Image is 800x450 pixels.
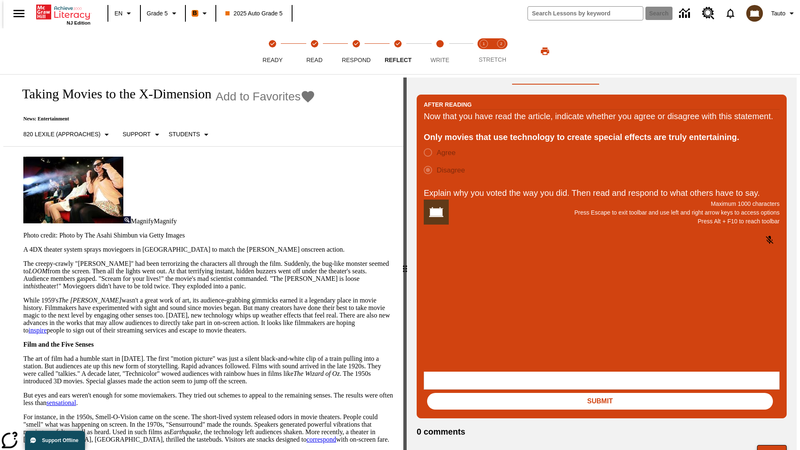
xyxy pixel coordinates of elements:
[760,230,780,250] button: Click to activate and allow voice recognition
[424,144,472,179] div: poll
[23,297,393,334] p: While 1959's wasn't a great work of art, its audience-grabbing gimmicks earned it a legendary pla...
[20,127,115,142] button: Select Lexile, 820 Lexile (Approaches)
[28,267,47,275] em: LOOM
[424,200,449,225] img: avatar image
[47,399,76,406] a: sensational
[216,90,301,103] span: Add to Favorites
[746,5,763,22] img: avatar image
[23,232,393,239] p: Photo credit: Photo by The Asahi Shimbun via Getty Images
[424,130,780,144] div: Only movies that use technology to create special effects are truly entertaining.
[23,260,393,290] p: The creepy-crawly "[PERSON_NAME]" had been terrorizing the characters all through the film. Sudde...
[248,28,297,74] button: Ready(Step completed) step 1 of 5
[437,147,455,158] span: Agree
[332,28,380,74] button: Respond(Step completed) step 3 of 5
[25,431,85,450] button: Support Offline
[500,42,502,46] text: 2
[417,427,787,437] h2: 0 comments
[416,28,464,74] button: Write step 5 of 5
[528,7,643,20] input: search field
[306,57,322,63] span: Read
[147,9,168,18] span: Grade 5
[290,28,338,74] button: Read(Step completed) step 2 of 5
[122,130,150,139] p: Support
[123,216,131,223] img: Magnify
[225,9,283,18] span: 2025 Auto Grade 5
[424,200,780,208] p: Maximum 1000 characters
[131,217,154,225] span: Magnify
[407,77,797,450] div: activity
[23,413,393,443] p: For instance, in the 1950s, Smell-O-Vision came on the scene. The short-lived system released odo...
[154,217,177,225] span: Magnify
[169,130,200,139] p: Students
[472,28,496,74] button: Stretch Read step 1 of 2
[165,127,215,142] button: Select Student
[262,57,282,63] span: Ready
[13,86,212,102] h1: Taking Movies to the X-Dimension
[36,3,90,25] div: Home
[42,437,78,443] span: Support Offline
[479,56,506,63] span: STRETCH
[424,208,780,217] p: Press Escape to exit toolbar and use left and right arrow keys to access options
[307,436,336,443] a: correspond
[342,57,370,63] span: Respond
[115,9,122,18] span: EN
[424,186,780,200] p: Explain why you voted the way you did. Then read and respond to what others have to say.
[67,20,90,25] span: NJ Edition
[424,110,780,123] p: Now that you have read the article, indicate whether you agree or disagree with this statement.
[482,42,485,46] text: 1
[111,6,137,21] button: Language: EN, Select a language
[427,393,773,410] button: Submit
[28,282,38,290] em: this
[771,9,785,18] span: Tauto
[720,2,741,24] a: Notifications
[13,116,315,122] p: News: Entertainment
[424,100,472,109] h2: After Reading
[293,370,340,377] em: The Wizard of Oz
[385,57,412,63] span: Reflect
[58,297,122,304] em: The [PERSON_NAME]
[532,44,558,59] button: Print
[143,6,182,21] button: Grade: Grade 5, Select a grade
[23,392,393,407] p: But eyes and ears weren't enough for some moviemakers. They tried out schemes to appeal to the re...
[489,28,513,74] button: Stretch Respond step 2 of 2
[697,2,720,25] a: Resource Center, Will open in new tab
[3,77,403,446] div: reading
[23,246,393,253] p: A 4DX theater system sprays moviegoers in [GEOGRAPHIC_DATA] to match the [PERSON_NAME] onscreen a...
[170,428,201,435] em: Earthquake
[188,6,213,21] button: Boost Class color is orange. Change class color
[23,130,100,139] p: 820 Lexile (Approaches)
[768,6,800,21] button: Profile/Settings
[193,8,197,18] span: B
[374,28,422,74] button: Reflect(Step completed) step 4 of 5
[23,157,123,223] img: Panel in front of the seats sprays water mist to the happy audience at a 4DX-equipped theater.
[674,2,697,25] a: Data Center
[23,355,393,385] p: The art of film had a humble start in [DATE]. The first "motion picture" was just a silent black-...
[424,217,780,226] p: Press Alt + F10 to reach toolbar
[119,127,165,142] button: Scaffolds, Support
[741,2,768,24] button: Select a new avatar
[216,89,316,104] button: Add to Favorites - Taking Movies to the X-Dimension
[430,57,449,63] span: Write
[7,1,31,26] button: Open side menu
[437,165,465,176] span: Disagree
[23,341,94,348] strong: Film and the Five Senses
[3,7,122,14] body: Explain why you voted the way you did. Maximum 1000 characters Press Alt + F10 to reach toolbar P...
[28,327,47,334] a: inspire
[403,77,407,450] div: Press Enter or Spacebar and then press right and left arrow keys to move the slider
